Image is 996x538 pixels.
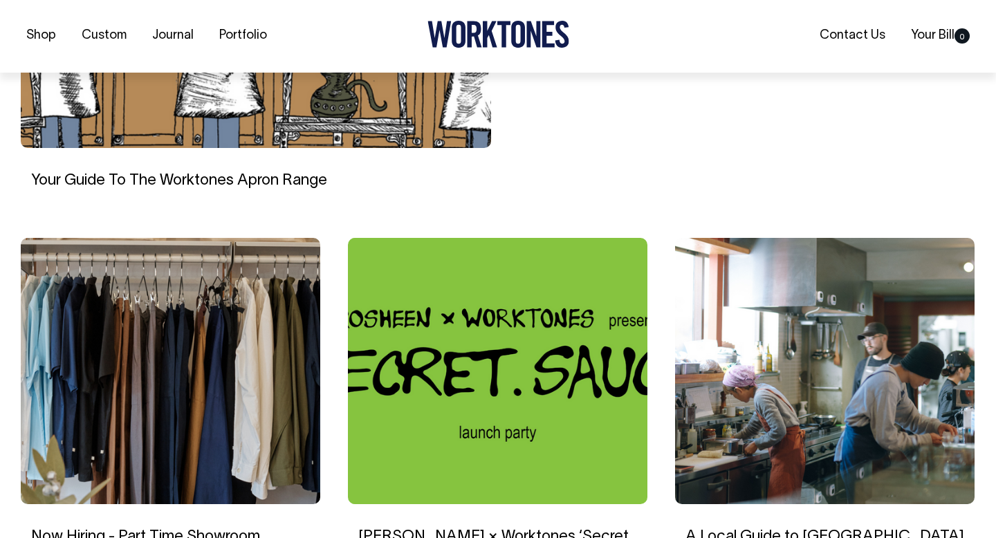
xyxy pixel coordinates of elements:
span: 0 [954,28,970,44]
a: Custom [76,25,132,48]
a: Your Guide To The Worktones Apron Range [31,174,327,187]
img: Rosheen Kaul × Worktones ‘Secret Sauce’ Book Launch [348,238,647,504]
a: Your Bill0 [905,24,975,47]
a: Portfolio [214,25,273,48]
img: Now Hiring - Part Time Showroom Assistant [21,238,320,504]
a: Journal [147,25,199,48]
img: A Local Guide to Tokyo with Parklet [675,238,975,504]
a: Shop [21,25,62,48]
a: Contact Us [814,24,891,47]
